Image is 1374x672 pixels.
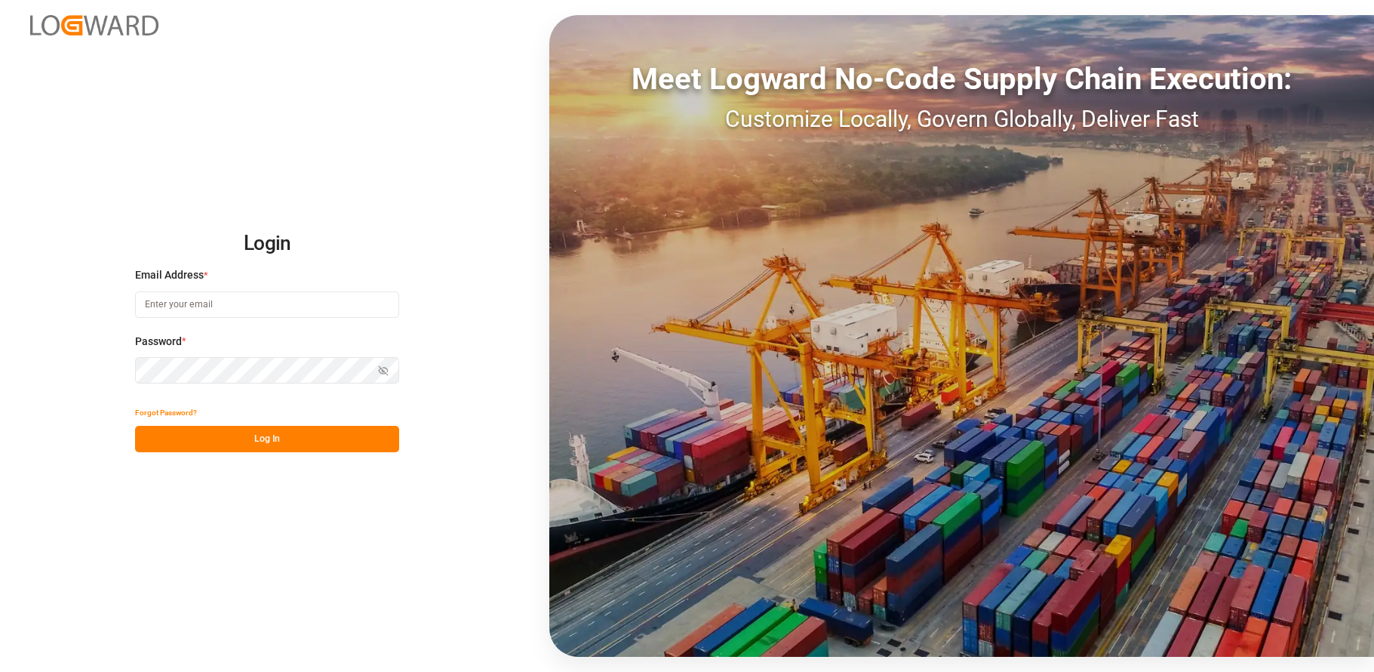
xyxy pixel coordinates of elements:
[135,426,399,452] button: Log In
[135,334,182,350] span: Password
[135,220,399,268] h2: Login
[135,399,197,426] button: Forgot Password?
[549,102,1374,136] div: Customize Locally, Govern Globally, Deliver Fast
[135,267,204,283] span: Email Address
[549,57,1374,102] div: Meet Logward No-Code Supply Chain Execution:
[30,15,158,35] img: Logward_new_orange.png
[135,291,399,318] input: Enter your email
